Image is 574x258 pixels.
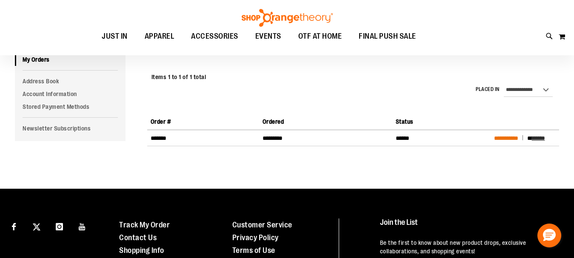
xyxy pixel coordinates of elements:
[147,114,259,130] th: Order #
[392,114,491,130] th: Status
[247,27,290,46] a: EVENTS
[350,27,425,46] a: FINAL PUSH SALE
[476,86,500,93] label: Placed in
[255,27,281,46] span: EVENTS
[298,27,342,46] span: OTF AT HOME
[15,100,126,113] a: Stored Payment Methods
[136,27,183,46] a: APPAREL
[380,218,559,234] h4: Join the List
[380,238,559,255] p: Be the first to know about new product drops, exclusive collaborations, and shopping events!
[119,221,170,229] a: Track My Order
[290,27,351,46] a: OTF AT HOME
[232,246,275,255] a: Terms of Use
[15,122,126,135] a: Newsletter Subscriptions
[33,223,40,231] img: Twitter
[232,221,292,229] a: Customer Service
[93,27,136,46] a: JUST IN
[359,27,416,46] span: FINAL PUSH SALE
[15,88,126,100] a: Account Information
[259,114,392,130] th: Ordered
[119,233,157,242] a: Contact Us
[75,218,90,233] a: Visit our Youtube page
[102,27,128,46] span: JUST IN
[29,218,44,233] a: Visit our X page
[15,53,126,66] a: My Orders
[183,27,247,46] a: ACCESSORIES
[52,218,67,233] a: Visit our Instagram page
[191,27,238,46] span: ACCESSORIES
[15,75,126,88] a: Address Book
[151,74,206,80] span: Items 1 to 1 of 1 total
[6,218,21,233] a: Visit our Facebook page
[145,27,174,46] span: APPAREL
[232,233,279,242] a: Privacy Policy
[240,9,334,27] img: Shop Orangetheory
[119,246,164,255] a: Shopping Info
[537,224,561,247] button: Hello, have a question? Let’s chat.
